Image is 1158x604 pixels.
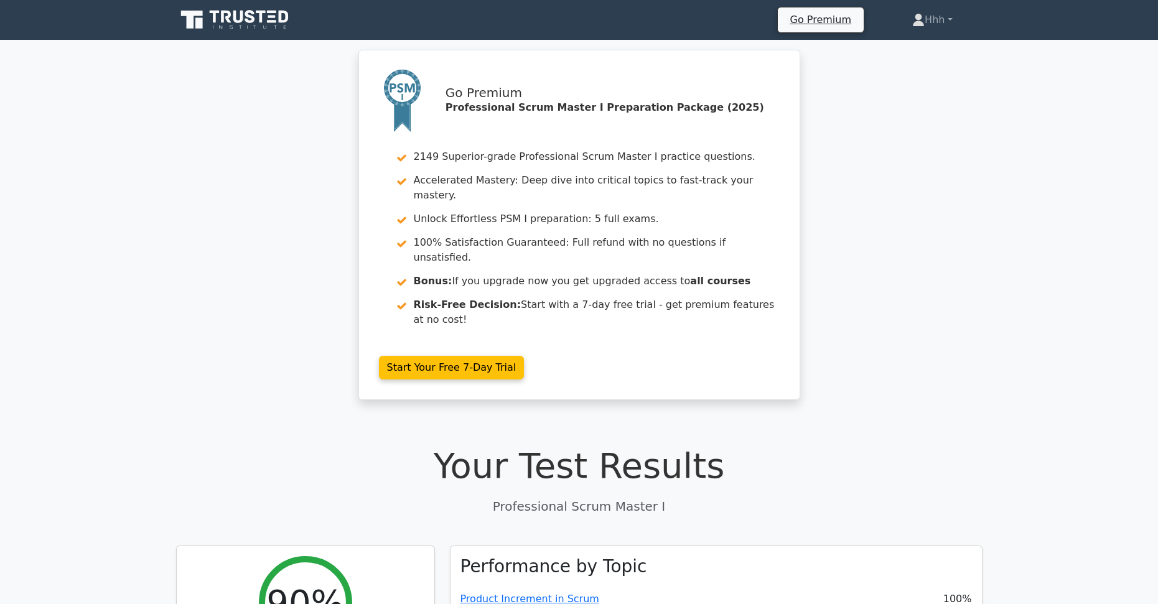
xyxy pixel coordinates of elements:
[460,556,647,577] h3: Performance by Topic
[176,445,983,486] h1: Your Test Results
[783,11,859,28] a: Go Premium
[882,7,982,32] a: Hhh
[176,497,983,516] p: Professional Scrum Master I
[379,356,525,379] a: Start Your Free 7-Day Trial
